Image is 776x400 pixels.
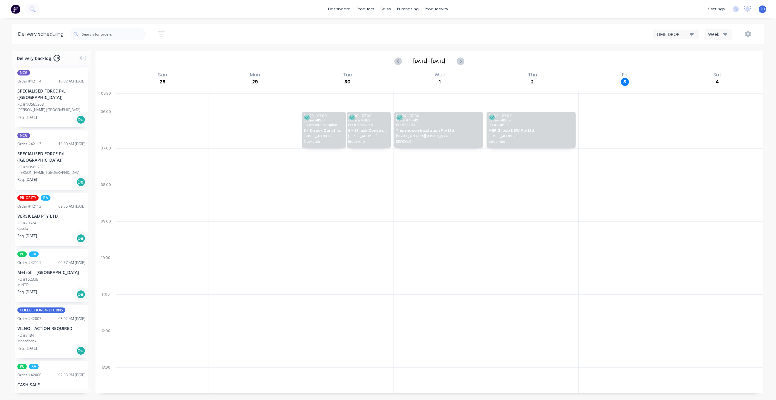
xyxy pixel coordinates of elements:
div: 1 [436,78,444,86]
span: Delivery backlog [17,55,51,61]
div: 08:00 [95,181,116,218]
div: SPECIALISED FORCE P/L ([GEOGRAPHIC_DATA]) [17,88,85,100]
div: Del [76,234,85,243]
span: Order # 41982 [348,118,389,122]
div: Order # 42000 [17,372,41,378]
div: 02:53 PM [DATE] [58,372,85,378]
div: 07:00 [95,145,116,181]
span: Lidcombe [488,140,573,143]
div: products [354,5,377,14]
span: [STREET_ADDRESS][PERSON_NAME] [396,134,481,138]
div: Order # 42112 [17,204,41,209]
span: B - Struck Constructions Pty Ltd T/A BRC [303,128,344,132]
div: Sun [156,72,169,78]
div: 2 [528,78,536,86]
div: settings [705,5,728,14]
button: Week [705,29,732,40]
span: Order # 41910 [303,118,344,122]
div: Wed [433,72,447,78]
div: PO #NQS85208 [17,102,44,107]
a: dashboard [325,5,354,14]
div: sales [377,5,394,14]
div: PO #NQS85207 [17,164,44,170]
div: Thu [526,72,539,78]
div: productivity [422,5,451,14]
span: KEWDALE [396,140,481,143]
div: Del [76,177,85,187]
div: 4 [713,78,721,86]
div: PO #162338 [17,277,38,282]
span: PC [17,364,27,369]
div: Order # 42114 [17,79,41,84]
div: SPECIALISED FORCE P/L ([GEOGRAPHIC_DATA]) [17,150,85,163]
span: NCG [17,70,30,75]
div: 10:02 AM [DATE] [58,79,85,84]
div: purchasing [394,5,422,14]
div: 3 [621,78,629,86]
div: Week [708,31,726,37]
div: Casula [17,226,85,231]
div: 09:00 [95,218,116,254]
span: Brookvale [348,140,389,143]
span: RA [41,195,50,201]
div: Moorebank [17,338,85,344]
span: MRP Group NSW Pty Ltd [488,128,573,132]
span: PRIORITY [17,195,39,201]
div: 28 [158,78,166,86]
span: TO [760,6,765,12]
div: 29 [251,78,259,86]
div: 09:56 AM [DATE] [58,204,85,209]
span: 06:00 - 07:00 [348,114,389,118]
div: TIME DROP [656,31,690,37]
div: Order # 42111 [17,260,41,265]
span: RA [29,251,39,257]
div: Order # 42113 [17,141,41,147]
div: 10:00 [95,254,116,291]
div: Del [76,115,85,124]
span: 06:00 - 07:00 [303,114,344,118]
div: [PERSON_NAME] [GEOGRAPHIC_DATA] [17,170,85,175]
div: Order # 42007 [17,316,41,321]
div: 08:02 AM [DATE] [58,316,85,321]
span: PO # Metro Samples [303,123,344,127]
span: Req. [DATE] [17,233,37,239]
span: [STREET_ADDRESS] [488,134,573,138]
span: Thermacon Insulation Pty Ltd [396,128,481,132]
div: 30 [344,78,352,86]
span: PO # Brookvale [348,123,389,127]
div: 10:00 AM [DATE] [58,141,85,147]
span: B - Struck Constructions Pty Ltd T/A BRC [348,128,389,132]
span: RA [29,364,39,369]
div: 11:00 [95,291,116,327]
div: PO #20524 [17,220,36,226]
span: Req. [DATE] [17,289,37,295]
div: Delivery scheduling [12,24,70,44]
div: MINTO [17,282,85,288]
span: COLLECTIONS/RETURNS [17,307,65,313]
div: VERSICLAD PTY LTD [17,213,85,219]
div: VILNO - ACTION REQUIRED [17,325,85,332]
div: Sat [712,72,723,78]
span: PO # 201625 [488,123,573,127]
div: 12:00 [95,327,116,364]
span: [STREET_ADDRESS] [303,134,344,138]
div: 05:30 [95,90,116,108]
div: CASH SALE [17,381,85,388]
div: Fri [620,72,629,78]
div: Mon [248,72,262,78]
div: PO #3484 [17,333,34,338]
button: TIME DROP [653,30,699,39]
span: NCG [17,133,30,138]
div: 09:57 AM [DATE] [58,260,85,265]
input: Search for orders [82,28,146,40]
span: Req. [DATE] [17,177,37,182]
div: Tue [341,72,354,78]
span: Order # 41965 [488,118,573,122]
span: Req. [DATE] [17,346,37,351]
span: PO # 22280 [396,123,481,127]
div: Metroll - [GEOGRAPHIC_DATA] [17,269,85,275]
img: Factory [11,5,20,14]
span: 18 [54,55,60,61]
span: 06:00 - 07:00 [396,114,481,118]
div: PO # [PERSON_NAME] [17,389,54,395]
